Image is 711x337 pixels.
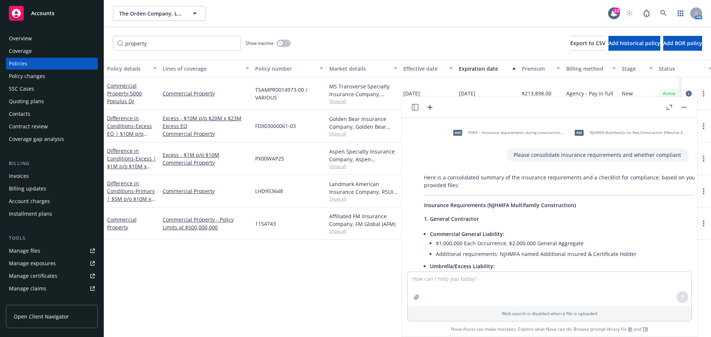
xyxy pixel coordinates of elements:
a: Coverage gap analysis [6,133,98,145]
div: Manage exposures [9,257,56,269]
a: Policies [6,58,98,70]
div: Billing updates [9,183,46,195]
button: Add historical policy [608,36,660,51]
div: Coverage gap analysis [9,133,64,145]
button: Stage [619,60,656,77]
span: PX00WAP25 [255,155,284,162]
div: Policies [9,58,27,70]
div: SSC Cases [9,83,34,95]
a: BI [628,326,632,332]
button: The Orden Company, LLC [113,6,206,21]
div: Invoices [9,170,29,182]
button: Policy details [104,60,160,77]
a: Accounts [6,3,98,24]
span: PHFA -- Insurance requirements during construction.doc [468,130,565,135]
span: Show inactive [246,40,274,46]
button: Effective date [400,60,456,77]
a: Billing updates [6,183,98,195]
div: 13 [613,7,620,14]
div: pdfNJHMFA Multifamily Ins Req Construction Effective 6_12_25[8].pdf [570,124,688,142]
div: Golden Bear Insurance Company, Golden Bear Insurance Company, Amwins [329,115,397,131]
span: - Excess | $1M p/o $10M x $10M [107,155,156,178]
span: Add BOR policy [663,40,702,47]
button: Premium [519,60,563,77]
a: Manage certificates [6,270,98,282]
a: Commercial Property [163,130,249,138]
span: The Orden Company, LLC [119,10,183,17]
div: Manage BORs [9,295,44,307]
a: Coverage [6,45,98,57]
div: MS Transverse Specialty Insurance Company, Transverse Insurance Company, Amwins [329,82,397,98]
a: Difference in Conditions [107,115,152,145]
div: Contract review [9,121,48,132]
div: Manage claims [9,283,46,294]
a: Commercial Property [107,216,137,231]
span: 1. General Contractor [424,215,479,222]
span: - Primary | $5M p/o $10M x $10M DIC XS Pri [107,188,155,210]
a: Search [656,6,671,21]
a: Invoices [6,170,98,182]
div: Contacts [9,108,30,120]
a: more [699,187,708,196]
span: FDX03000061-03 [255,122,296,130]
li: $10,000,000 min; NJHMFA as Additional Insured [436,270,700,281]
div: Effective date [403,65,445,73]
div: Status [659,65,704,73]
a: Manage exposures [6,257,98,269]
div: Account charges [9,195,50,207]
a: Commercial Property - Policy Limits at $500,000,000 [163,216,249,231]
span: doc [453,130,462,135]
a: Overview [6,33,98,44]
span: Umbrella/Excess Liability: [430,263,495,270]
span: Show all [329,163,397,169]
span: Insurance Requirements (NJHMFA Multifamily Construction) [424,202,576,209]
span: [DATE] [403,90,420,97]
a: Commercial Property [163,159,249,166]
a: more [699,219,708,228]
a: Contract review [6,121,98,132]
a: circleInformation [684,89,693,98]
a: more [699,89,708,98]
p: Please consolidate insurance requirements and whether compliant [514,151,681,159]
span: Show all [329,131,397,137]
span: TSAMPR0014973-00 / VARIOUS [255,86,323,101]
div: Lines of coverage [163,65,241,73]
span: Show all [329,98,397,104]
a: Manage claims [6,283,98,294]
div: Policy changes [9,70,45,82]
button: Expiration date [456,60,519,77]
a: Manage BORs [6,295,98,307]
span: LHD953648 [255,187,283,195]
span: Show all [329,228,397,234]
div: Quoting plans [9,95,44,107]
div: Stage [622,65,645,73]
a: Difference in Conditions [107,180,155,210]
span: New [622,90,633,97]
span: Accounts [31,10,54,16]
div: Policy details [107,65,148,73]
a: TR [642,326,648,332]
p: Here is a consolidated summary of the insurance requirements and a checklist for compliance, base... [424,173,700,189]
span: - Excess EQ | $10M p/o $20M xs $20M [107,122,152,145]
a: more [699,154,708,163]
span: [DATE] [459,90,475,97]
span: Open Client Navigator [14,313,69,320]
div: Billing [6,160,98,167]
li: $1,000,000 Each Occurrence, $2,000,000 General Aggregate [436,238,700,249]
div: Market details [329,65,389,73]
button: Policy number [252,60,326,77]
span: Nova Assist can make mistakes. Explore what Nova can do: Browse prompt library for and [451,321,648,337]
div: Manage certificates [9,270,57,282]
div: Billing method [566,65,608,73]
a: Report a Bug [639,6,654,21]
div: Policy number [255,65,315,73]
a: Contacts [6,108,98,120]
a: Difference in Conditions [107,147,156,178]
p: Web search is disabled when a file is uploaded [412,310,687,317]
div: Installment plans [9,208,52,220]
button: Market details [326,60,400,77]
span: Add historical policy [608,40,660,47]
a: Commercial Property [163,187,249,195]
a: Switch app [673,6,688,21]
